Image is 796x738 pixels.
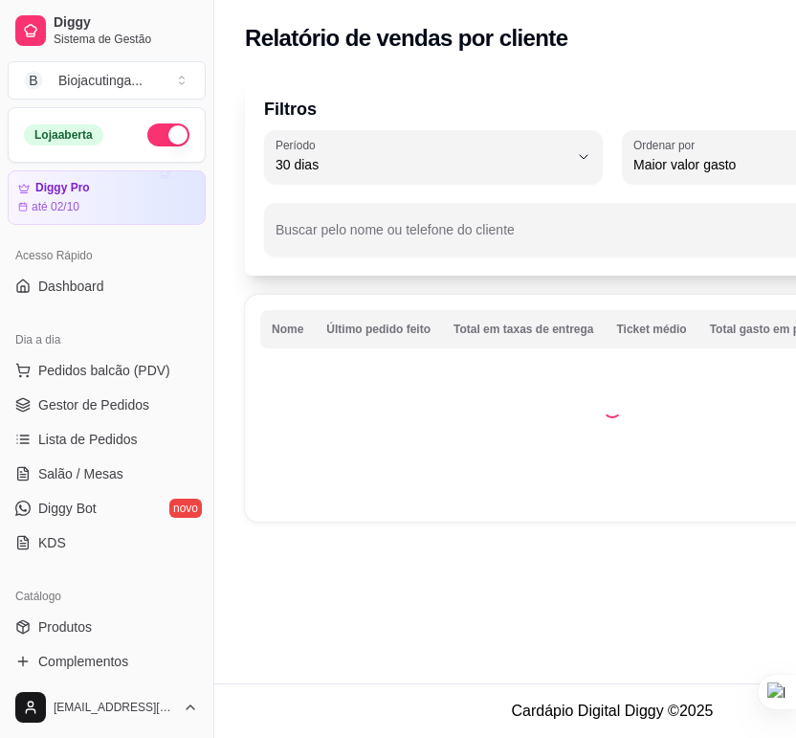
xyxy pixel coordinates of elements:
h2: Relatório de vendas por cliente [245,23,568,54]
button: Select a team [8,61,206,100]
span: Diggy [54,14,198,32]
span: B [24,71,43,90]
span: Gestor de Pedidos [38,395,149,414]
span: Sistema de Gestão [54,32,198,47]
span: Produtos [38,617,92,637]
a: Produtos [8,612,206,642]
label: Ordenar por [633,137,701,153]
span: KDS [38,533,66,552]
a: Lista de Pedidos [8,424,206,455]
label: Período [276,137,321,153]
button: [EMAIL_ADDRESS][DOMAIN_NAME] [8,684,206,730]
div: Biojacutinga ... [58,71,143,90]
span: [EMAIL_ADDRESS][DOMAIN_NAME] [54,700,175,715]
a: KDS [8,527,206,558]
span: 30 dias [276,155,568,174]
a: Gestor de Pedidos [8,390,206,420]
span: Salão / Mesas [38,464,123,483]
a: Diggy Botnovo [8,493,206,524]
div: Loading [603,399,622,418]
button: Pedidos balcão (PDV) [8,355,206,386]
div: Catálogo [8,581,206,612]
a: Diggy Proaté 02/10 [8,170,206,225]
article: Diggy Pro [35,181,90,195]
a: DiggySistema de Gestão [8,8,206,54]
article: até 02/10 [32,199,79,214]
a: Salão / Mesas [8,458,206,489]
span: Diggy Bot [38,499,97,518]
button: Período30 dias [264,130,603,184]
span: Dashboard [38,277,104,296]
div: Dia a dia [8,324,206,355]
button: Alterar Status [147,123,189,146]
a: Complementos [8,646,206,677]
span: Pedidos balcão (PDV) [38,361,170,380]
span: Complementos [38,652,128,671]
div: Acesso Rápido [8,240,206,271]
span: Lista de Pedidos [38,430,138,449]
div: Loja aberta [24,124,103,145]
a: Dashboard [8,271,206,302]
